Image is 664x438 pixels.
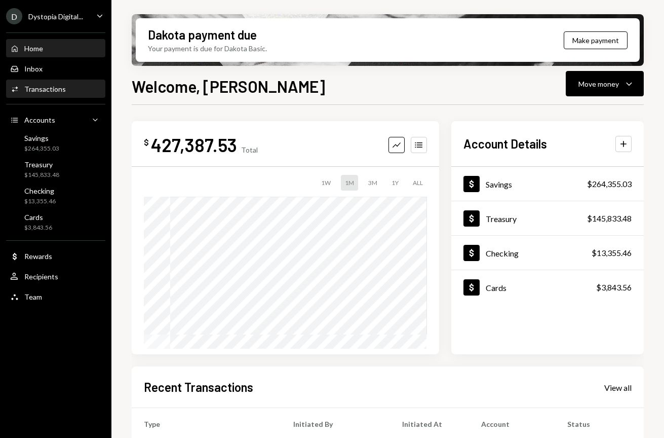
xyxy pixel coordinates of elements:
[596,281,632,294] div: $3,843.56
[24,160,59,169] div: Treasury
[6,8,22,24] div: D
[341,175,358,191] div: 1M
[24,213,52,222] div: Cards
[6,59,105,78] a: Inbox
[24,272,58,281] div: Recipients
[566,71,644,96] button: Move money
[144,137,149,148] div: $
[6,267,105,285] a: Recipients
[24,197,56,206] div: $13,355.46
[148,43,267,54] div: Your payment is due for Dakota Basic.
[6,111,105,129] a: Accounts
[604,382,632,393] a: View all
[24,85,66,93] div: Transactions
[463,135,547,152] h2: Account Details
[241,145,258,154] div: Total
[317,175,335,191] div: 1W
[24,187,56,195] div: Checking
[24,64,43,73] div: Inbox
[6,287,105,306] a: Team
[6,39,105,57] a: Home
[409,175,427,191] div: ALL
[24,144,59,153] div: $264,355.03
[364,175,381,191] div: 3M
[486,283,506,293] div: Cards
[6,80,105,98] a: Transactions
[151,133,237,156] div: 427,387.53
[6,157,105,181] a: Treasury$145,833.48
[451,270,644,304] a: Cards$3,843.56
[451,236,644,270] a: Checking$13,355.46
[6,247,105,265] a: Rewards
[24,44,43,53] div: Home
[486,214,517,224] div: Treasury
[592,247,632,259] div: $13,355.46
[578,79,619,89] div: Move money
[587,212,632,225] div: $145,833.48
[587,178,632,190] div: $264,355.03
[486,179,512,189] div: Savings
[6,131,105,155] a: Savings$264,355.03
[24,224,52,232] div: $3,843.56
[24,116,55,124] div: Accounts
[148,26,257,43] div: Dakota payment due
[6,210,105,234] a: Cards$3,843.56
[28,12,83,21] div: Dystopia Digital...
[24,134,59,142] div: Savings
[387,175,403,191] div: 1Y
[24,293,42,301] div: Team
[604,383,632,393] div: View all
[451,201,644,235] a: Treasury$145,833.48
[6,184,105,208] a: Checking$13,355.46
[486,248,519,258] div: Checking
[564,31,628,49] button: Make payment
[451,167,644,201] a: Savings$264,355.03
[24,171,59,179] div: $145,833.48
[144,379,253,395] h2: Recent Transactions
[132,76,325,96] h1: Welcome, [PERSON_NAME]
[24,252,52,261] div: Rewards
